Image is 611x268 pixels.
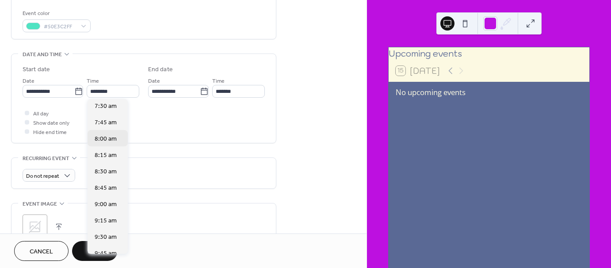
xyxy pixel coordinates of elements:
span: Date [23,77,34,86]
span: Cancel [30,247,53,257]
span: 9:30 am [95,232,117,241]
span: 8:30 am [95,167,117,176]
span: Time [87,77,99,86]
span: 8:45 am [95,183,117,192]
button: Cancel [14,241,69,261]
span: Do not repeat [26,171,59,181]
span: All day [33,109,49,119]
span: 9:45 am [95,249,117,258]
div: ; [23,214,47,239]
div: Upcoming events [389,47,589,60]
span: 9:15 am [95,216,117,225]
span: 7:30 am [95,101,117,111]
div: End date [148,65,173,74]
span: Hide end time [33,128,67,137]
button: Save [72,241,118,261]
div: No upcoming events [396,87,582,97]
span: Date and time [23,50,62,59]
span: Recurring event [23,154,69,163]
span: Date [148,77,160,86]
span: Time [212,77,225,86]
div: Event color [23,9,89,18]
span: 9:00 am [95,199,117,209]
span: Save [88,247,102,257]
div: Start date [23,65,50,74]
span: #50E3C2FF [44,22,76,31]
span: Event image [23,199,57,209]
span: 7:45 am [95,118,117,127]
span: 8:15 am [95,150,117,160]
span: 8:00 am [95,134,117,143]
span: Show date only [33,119,69,128]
